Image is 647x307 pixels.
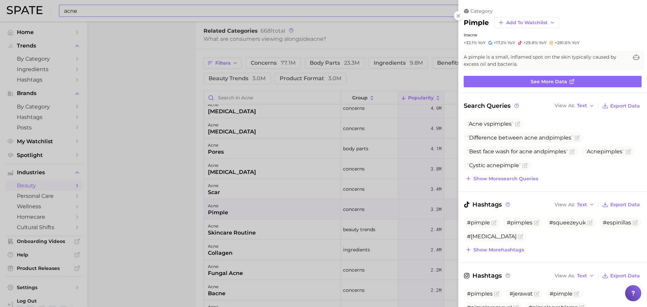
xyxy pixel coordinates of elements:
[600,101,642,111] button: Export Data
[467,148,568,155] span: Best face wash for acne and s
[494,291,499,297] button: Flag as miscategorized or irrelevant
[464,76,642,87] a: See more data
[500,162,519,168] span: pimple
[470,8,493,14] span: category
[467,290,493,297] span: #pimples
[587,220,593,225] button: Flag as miscategorized or irrelevant
[464,200,511,209] span: Hashtags
[544,148,563,155] span: pimple
[467,121,514,127] span: Acne vs s
[534,291,540,297] button: Flag as miscategorized or irrelevant
[600,148,620,155] span: pimple
[539,40,547,45] span: YoY
[506,20,548,26] span: Add to Watchlist
[555,40,571,45] span: +281.6%
[574,291,579,297] button: Flag as miscategorized or irrelevant
[494,17,559,28] button: Add to Watchlist
[553,271,596,280] button: View AsText
[473,247,524,253] span: Show more hashtags
[577,274,587,278] span: Text
[467,233,517,240] span: #[MEDICAL_DATA]
[467,134,573,141] span: Difference between acne and s
[577,203,587,207] span: Text
[464,271,511,280] span: Hashtags
[464,32,642,37] div: in
[633,220,638,225] button: Flag as miscategorized or irrelevant
[490,121,509,127] span: pimple
[555,274,575,278] span: View As
[549,219,586,226] span: #squeezeyuk
[550,290,573,297] span: #pimple
[522,163,528,168] button: Flag as miscategorized or irrelevant
[577,104,587,108] span: Text
[494,40,506,45] span: +17.2%
[603,219,631,226] span: #espinillas
[575,135,580,141] button: Flag as miscategorized or irrelevant
[464,245,526,254] button: Show morehashtags
[464,101,520,111] span: Search Queries
[464,54,628,68] span: A pimple is a small, inflamed spot on the skin typically caused by excess oil and bacteria.
[464,174,540,183] button: Show moresearch queries
[553,101,596,110] button: View AsText
[600,200,642,209] button: Export Data
[534,220,539,225] button: Flag as miscategorized or irrelevant
[523,40,538,45] span: +29.8%
[555,104,575,108] span: View As
[515,121,520,127] button: Flag as miscategorized or irrelevant
[467,162,521,168] span: Cystic acne
[467,32,477,37] span: acne
[553,200,596,209] button: View AsText
[473,176,538,182] span: Show more search queries
[585,148,624,155] span: Acne s
[531,79,567,85] span: See more data
[464,40,477,45] span: +32.1%
[510,290,533,297] span: #jerawat
[518,234,523,239] button: Flag as miscategorized or irrelevant
[610,273,640,279] span: Export Data
[549,134,568,141] span: pimple
[507,40,515,45] span: YoY
[572,40,580,45] span: YoY
[555,203,575,207] span: View As
[569,149,575,154] button: Flag as miscategorized or irrelevant
[610,103,640,109] span: Export Data
[464,19,489,27] h2: pimple
[626,149,631,154] button: Flag as miscategorized or irrelevant
[478,40,486,45] span: YoY
[610,202,640,208] span: Export Data
[467,219,490,226] span: #pimple
[491,220,497,225] button: Flag as miscategorized or irrelevant
[600,271,642,280] button: Export Data
[507,219,532,226] span: #pimples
